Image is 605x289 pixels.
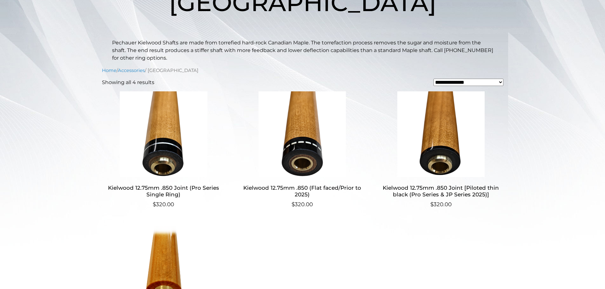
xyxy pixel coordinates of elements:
h2: Kielwood 12.75mm .850 (Flat faced/Prior to 2025) [240,182,364,200]
a: Kielwood 12.75mm .850 Joint [Piloted thin black (Pro Series & JP Series 2025)] $320.00 [379,91,503,208]
a: Kielwood 12.75mm .850 Joint (Pro Series Single Ring) $320.00 [102,91,225,208]
bdi: 320.00 [430,201,452,207]
a: Accessories [118,68,145,73]
select: Shop order [434,79,503,86]
nav: Breadcrumb [102,67,503,74]
p: Showing all 4 results [102,79,154,86]
p: Pechauer Kielwood Shafts are made from torrefied hard-rock Canadian Maple. The torrefaction proce... [112,39,493,62]
span: $ [153,201,156,207]
span: $ [292,201,295,207]
bdi: 320.00 [153,201,174,207]
h2: Kielwood 12.75mm .850 Joint [Piloted thin black (Pro Series & JP Series 2025)] [379,182,503,200]
img: Kielwood 12.75mm .850 Joint (Pro Series Single Ring) [102,91,225,177]
a: Kielwood 12.75mm .850 (Flat faced/Prior to 2025) $320.00 [240,91,364,208]
img: Kielwood 12.75mm .850 (Flat faced/Prior to 2025) [240,91,364,177]
h2: Kielwood 12.75mm .850 Joint (Pro Series Single Ring) [102,182,225,200]
span: $ [430,201,434,207]
a: Home [102,68,117,73]
img: Kielwood 12.75mm .850 Joint [Piloted thin black (Pro Series & JP Series 2025)] [379,91,503,177]
bdi: 320.00 [292,201,313,207]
